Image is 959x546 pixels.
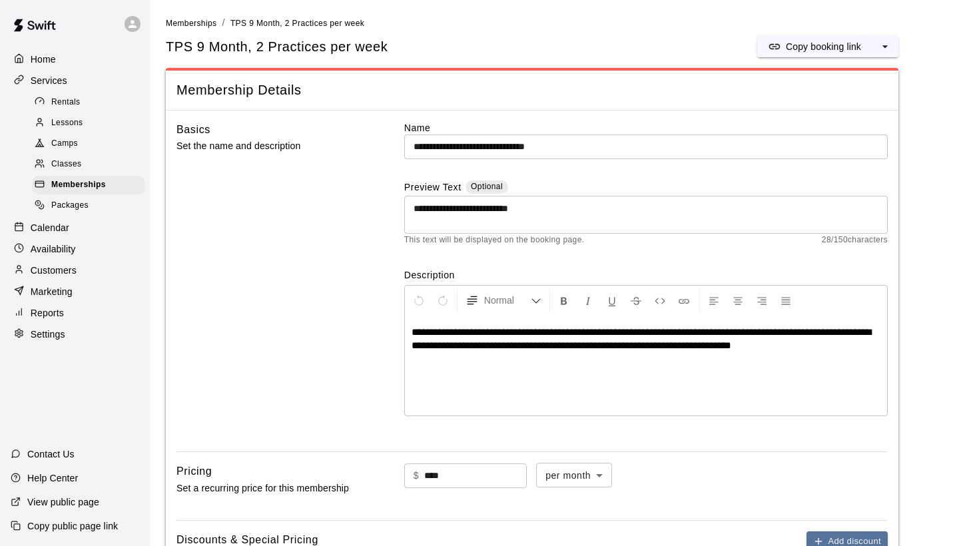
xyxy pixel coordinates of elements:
button: Justify Align [775,288,797,312]
span: TPS 9 Month, 2 Practices per week [230,19,364,28]
nav: breadcrumb [166,16,943,31]
p: Copy public page link [27,519,118,533]
div: Classes [32,155,145,174]
a: Marketing [11,282,139,302]
span: Lessons [51,117,83,130]
span: Camps [51,137,78,150]
p: Set the name and description [176,138,362,154]
p: View public page [27,495,99,509]
span: Normal [484,294,531,307]
p: Marketing [31,285,73,298]
div: Lessons [32,114,145,133]
h6: Pricing [176,463,212,480]
span: Optional [471,182,503,191]
p: Home [31,53,56,66]
a: Packages [32,196,150,216]
h6: Basics [176,121,210,138]
p: Contact Us [27,447,75,461]
button: Format Strikethrough [625,288,647,312]
p: Reports [31,306,64,320]
button: Format Italics [577,288,599,312]
a: Customers [11,260,139,280]
span: Classes [51,158,81,171]
button: Insert Code [649,288,671,312]
p: Help Center [27,471,78,485]
span: This text will be displayed on the booking page. [404,234,585,247]
button: Center Align [727,288,749,312]
a: Classes [32,154,150,175]
label: Description [404,268,888,282]
p: Services [31,74,67,87]
p: Calendar [31,221,69,234]
div: per month [536,463,612,487]
span: Membership Details [176,81,888,99]
span: Packages [51,199,89,212]
div: split button [757,36,898,57]
a: Reports [11,303,139,323]
button: select merge strategy [872,36,898,57]
a: Memberships [166,17,216,28]
a: Camps [32,134,150,154]
a: Availability [11,239,139,259]
a: Rentals [32,92,150,113]
div: Memberships [32,176,145,194]
a: Memberships [32,175,150,196]
button: Formatting Options [460,288,547,312]
a: Settings [11,324,139,344]
li: / [222,16,224,30]
a: Services [11,71,139,91]
span: Memberships [51,178,106,192]
p: Settings [31,328,65,341]
button: Undo [408,288,430,312]
button: Copy booking link [757,36,872,57]
label: Name [404,121,888,135]
a: Home [11,49,139,69]
p: Availability [31,242,76,256]
p: Set a recurring price for this membership [176,480,362,497]
p: Customers [31,264,77,277]
div: Packages [32,196,145,215]
button: Format Bold [553,288,575,312]
div: Camps [32,135,145,153]
button: Left Align [703,288,725,312]
span: TPS 9 Month, 2 Practices per week [166,38,388,56]
p: $ [414,469,419,483]
p: Copy booking link [786,40,861,53]
span: Memberships [166,19,216,28]
span: 28 / 150 characters [822,234,888,247]
button: Format Underline [601,288,623,312]
button: Right Align [751,288,773,312]
button: Insert Link [673,288,695,312]
span: Rentals [51,96,81,109]
a: Calendar [11,218,139,238]
button: Redo [432,288,454,312]
label: Preview Text [404,180,462,196]
a: Lessons [32,113,150,133]
div: Rentals [32,93,145,112]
